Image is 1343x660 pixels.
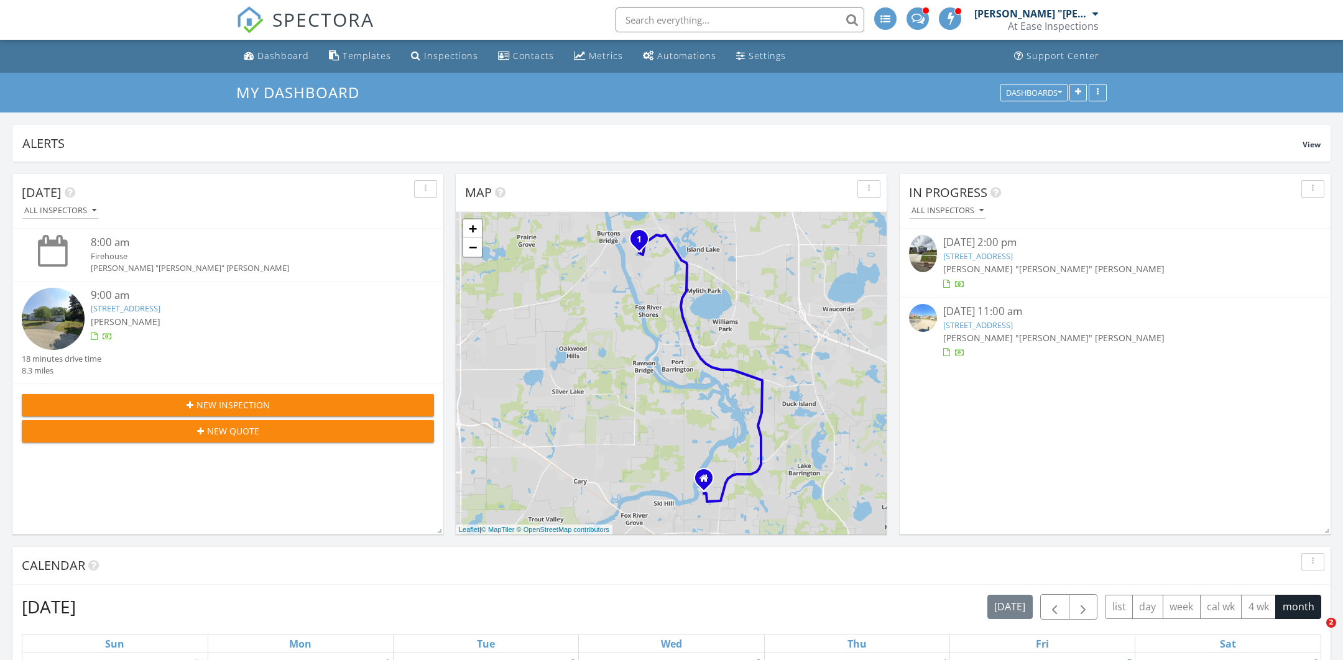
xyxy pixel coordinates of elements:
button: New Inspection [22,394,434,416]
span: In Progress [909,184,987,201]
a: Zoom in [463,219,482,238]
span: SPECTORA [272,6,374,32]
span: [DATE] [22,184,62,201]
div: Contacts [513,50,554,62]
button: month [1275,595,1321,619]
div: 9:00 am [91,288,400,303]
a: [DATE] 11:00 am [STREET_ADDRESS] [PERSON_NAME] "[PERSON_NAME]" [PERSON_NAME] [909,304,1321,359]
a: Support Center [1009,45,1104,68]
span: View [1303,139,1321,150]
button: Dashboards [1000,84,1068,101]
div: Dashboards [1006,88,1062,97]
a: © OpenStreetMap contributors [517,526,609,533]
div: At Ease Inspections [1008,20,1099,32]
span: 2 [1326,618,1336,628]
button: All Inspectors [22,203,99,219]
div: 8:00 am [91,235,400,250]
a: Saturday [1217,635,1239,653]
a: Settings [731,45,791,68]
span: [PERSON_NAME] [91,316,160,328]
a: 9:00 am [STREET_ADDRESS] [PERSON_NAME] 18 minutes drive time 8.3 miles [22,288,434,377]
a: Leaflet [459,526,479,533]
a: © MapTiler [481,526,515,533]
a: Automations (Advanced) [638,45,721,68]
div: 8.3 miles [22,365,101,377]
div: 833 Dartmouth Dr, Island Lake, IL 60042 [639,239,647,246]
div: Support Center [1027,50,1099,62]
button: New Quote [22,420,434,442]
a: [STREET_ADDRESS] [943,250,1013,262]
a: Tuesday [474,635,497,653]
div: 28624 W Chamberlain Dr, Barrington IL 60010 [704,478,711,485]
a: Contacts [493,45,559,68]
a: SPECTORA [236,17,374,43]
div: Inspections [424,50,478,62]
div: All Inspectors [24,206,96,215]
a: [DATE] 2:00 pm [STREET_ADDRESS] [PERSON_NAME] "[PERSON_NAME]" [PERSON_NAME] [909,235,1321,290]
img: The Best Home Inspection Software - Spectora [236,6,264,34]
div: Settings [749,50,786,62]
button: [DATE] [987,595,1033,619]
button: Previous month [1040,594,1069,620]
a: [STREET_ADDRESS] [91,303,160,314]
div: Dashboard [257,50,309,62]
button: cal wk [1200,595,1242,619]
a: Thursday [845,635,869,653]
button: day [1132,595,1163,619]
img: streetview [909,304,937,332]
a: Dashboard [239,45,314,68]
a: My Dashboard [236,82,370,103]
div: [DATE] 2:00 pm [943,235,1287,250]
input: Search everything... [616,7,864,32]
span: New Inspection [196,398,270,411]
a: Friday [1033,635,1051,653]
div: Alerts [22,135,1303,152]
a: Zoom out [463,238,482,257]
a: [STREET_ADDRESS] [943,319,1013,331]
button: 4 wk [1241,595,1276,619]
span: Map [465,184,492,201]
a: Metrics [569,45,628,68]
div: [PERSON_NAME] "[PERSON_NAME]" [PERSON_NAME] [974,7,1089,20]
button: list [1105,595,1133,619]
div: 18 minutes drive time [22,353,101,365]
a: Inspections [406,45,483,68]
span: [PERSON_NAME] "[PERSON_NAME]" [PERSON_NAME] [943,332,1165,344]
div: Metrics [589,50,623,62]
i: 1 [637,236,642,244]
h2: [DATE] [22,594,76,619]
img: streetview [22,288,85,351]
div: Automations [657,50,716,62]
img: 9487666%2Fcover_photos%2FJEHeOEt72pDeXvIOkgLw%2Fsmall.jpg [909,235,937,272]
div: All Inspectors [911,206,984,215]
div: | [456,525,612,535]
span: New Quote [207,424,259,438]
div: [PERSON_NAME] "[PERSON_NAME]" [PERSON_NAME] [91,262,400,274]
a: Sunday [103,635,127,653]
a: Wednesday [658,635,685,653]
button: Next month [1069,594,1098,620]
a: Templates [324,45,396,68]
span: Calendar [22,557,85,574]
button: week [1163,595,1201,619]
iframe: Intercom live chat [1301,618,1331,648]
a: Monday [287,635,314,653]
button: All Inspectors [909,203,986,219]
span: [PERSON_NAME] "[PERSON_NAME]" [PERSON_NAME] [943,263,1165,275]
div: Templates [343,50,391,62]
div: [DATE] 11:00 am [943,304,1287,319]
div: Firehouse [91,250,400,262]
